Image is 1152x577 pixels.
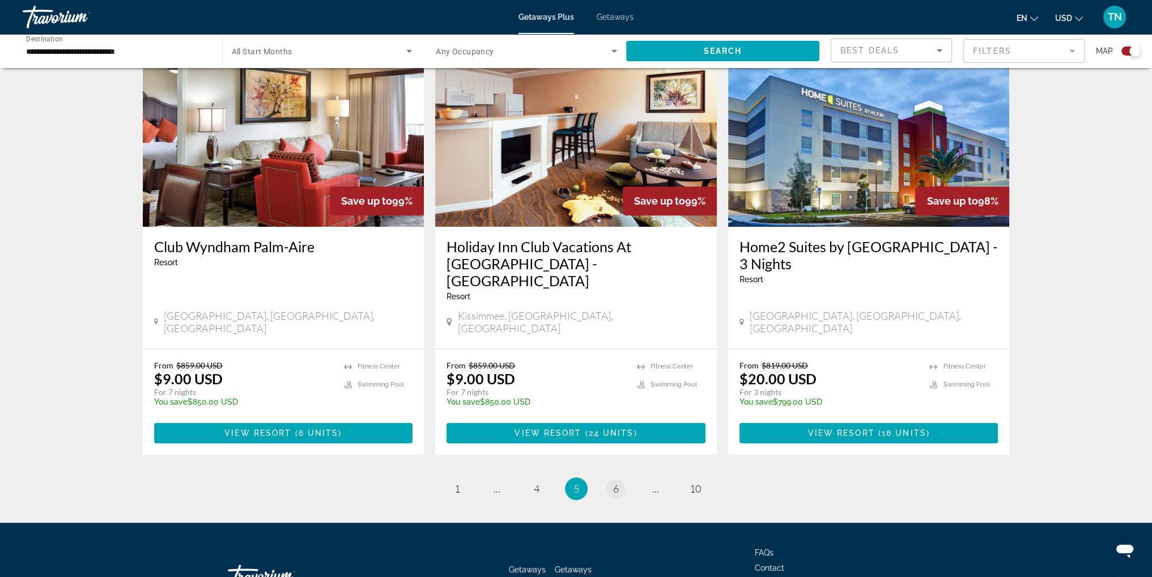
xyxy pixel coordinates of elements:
span: $859.00 USD [469,360,515,370]
span: Resort [154,258,178,267]
span: ( ) [875,428,930,438]
span: ... [494,482,500,495]
p: $20.00 USD [739,370,817,387]
span: Fitness Center [651,363,693,370]
span: ( ) [581,428,637,438]
span: Fitness Center [943,363,985,370]
span: Save up to [926,195,977,207]
span: 6 [613,482,619,495]
button: Change language [1017,10,1038,26]
span: en [1017,14,1027,23]
p: $9.00 USD [154,370,223,387]
span: 24 units [589,428,634,438]
span: You save [154,397,188,406]
a: Contact [755,563,784,572]
span: From [739,360,759,370]
a: Getaways Plus [518,12,574,22]
p: For 3 nights [739,387,919,397]
span: From [447,360,466,370]
span: 6 units [299,428,339,438]
span: Search [703,46,742,56]
a: Home2 Suites by [GEOGRAPHIC_DATA] - 3 Nights [739,238,998,272]
button: View Resort(16 units) [739,423,998,443]
a: Club Wyndham Palm-Aire [154,238,413,255]
button: Change currency [1055,10,1083,26]
img: 3875I01X.jpg [143,45,424,227]
span: 5 [573,482,579,495]
nav: Pagination [143,477,1010,500]
span: Save up to [341,195,392,207]
span: You save [739,397,773,406]
img: 8896I01X.jpg [435,45,717,227]
iframe: Button to launch messaging window [1107,532,1143,568]
span: View Resort [808,428,875,438]
span: Fitness Center [358,363,400,370]
span: USD [1055,14,1072,23]
p: $9.00 USD [447,370,515,387]
span: View Resort [515,428,581,438]
span: Swimming Pool [943,381,989,388]
mat-select: Sort by [840,44,942,57]
p: $850.00 USD [154,397,333,406]
span: 4 [534,482,539,495]
span: From [154,360,173,370]
span: TN [1108,11,1122,23]
button: User Menu [1100,5,1129,29]
button: View Resort(6 units) [154,423,413,443]
div: 99% [330,186,424,215]
a: Getaways [509,565,546,574]
span: [GEOGRAPHIC_DATA], [GEOGRAPHIC_DATA], [GEOGRAPHIC_DATA] [750,309,998,334]
span: 1 [454,482,460,495]
span: Save up to [634,195,685,207]
span: 16 units [882,428,926,438]
span: [GEOGRAPHIC_DATA], [GEOGRAPHIC_DATA], [GEOGRAPHIC_DATA] [164,309,413,334]
span: $819.00 USD [762,360,808,370]
span: You save [447,397,480,406]
div: 98% [915,186,1009,215]
span: View Resort [224,428,291,438]
img: S041E01X.jpg [728,45,1010,227]
span: Kissimmee, [GEOGRAPHIC_DATA], [GEOGRAPHIC_DATA] [458,309,705,334]
p: $850.00 USD [447,397,626,406]
span: Resort [447,292,470,301]
span: ... [652,482,659,495]
button: Search [626,41,820,61]
span: Swimming Pool [358,381,404,388]
p: For 7 nights [154,387,333,397]
span: All Start Months [232,47,292,56]
span: Map [1096,43,1113,59]
a: Getaways [597,12,634,22]
div: 99% [623,186,717,215]
p: $799.00 USD [739,397,919,406]
span: $859.00 USD [176,360,223,370]
span: Any Occupancy [436,47,494,56]
span: Destination [26,35,63,43]
span: Resort [739,275,763,284]
a: Holiday Inn Club Vacations At [GEOGRAPHIC_DATA] - [GEOGRAPHIC_DATA] [447,238,705,289]
span: ( ) [291,428,342,438]
a: FAQs [755,548,773,557]
p: For 7 nights [447,387,626,397]
button: View Resort(24 units) [447,423,705,443]
span: 10 [690,482,701,495]
span: Best Deals [840,46,899,55]
button: Filter [963,39,1085,63]
span: Swimming Pool [651,381,697,388]
a: Travorium [23,2,136,32]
